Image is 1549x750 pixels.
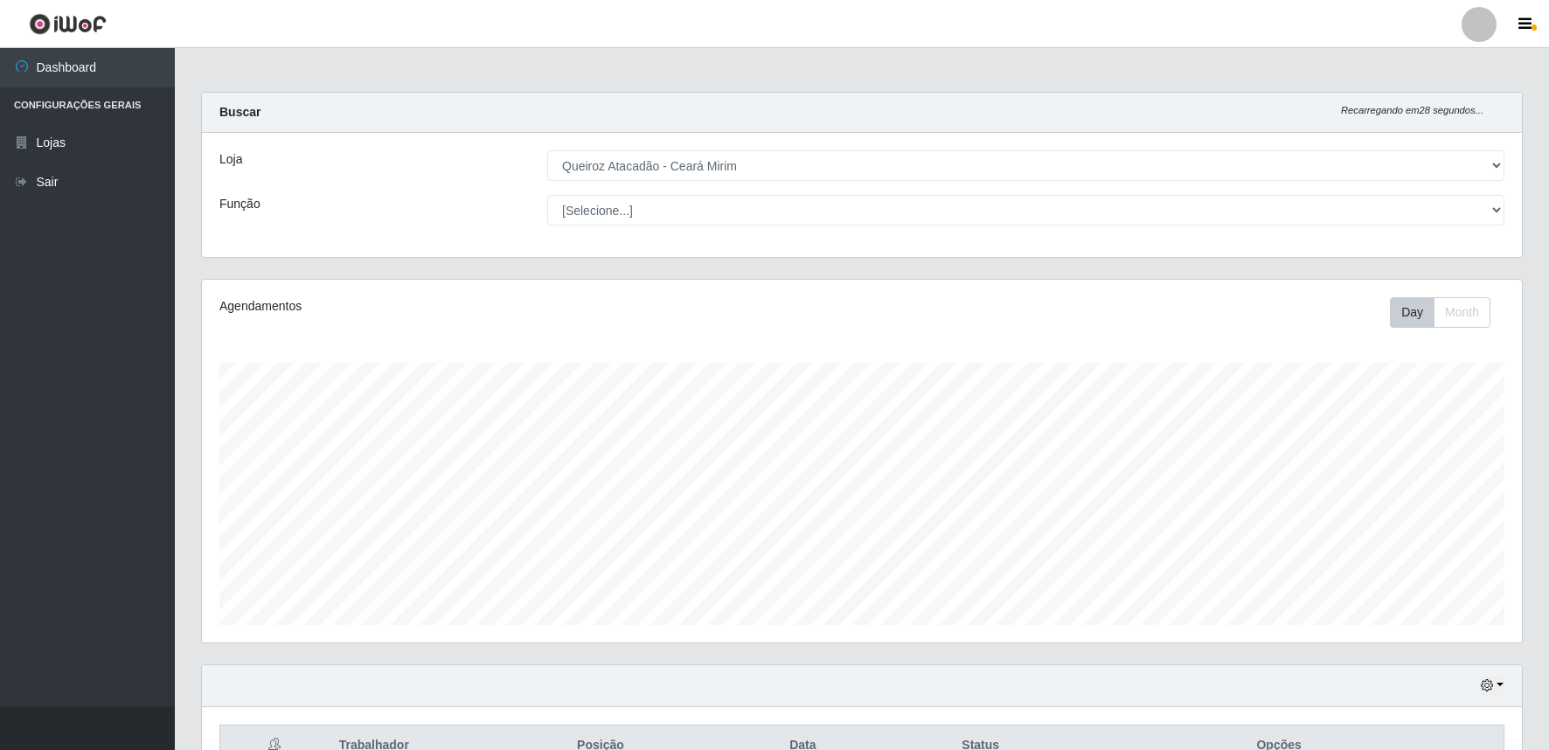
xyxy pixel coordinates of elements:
button: Day [1390,297,1434,328]
strong: Buscar [219,105,260,119]
button: Month [1434,297,1490,328]
i: Recarregando em 28 segundos... [1341,105,1483,115]
div: Agendamentos [219,297,740,316]
div: Toolbar with button groups [1390,297,1504,328]
img: CoreUI Logo [29,13,107,35]
label: Loja [219,150,242,169]
div: First group [1390,297,1490,328]
label: Função [219,195,260,213]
